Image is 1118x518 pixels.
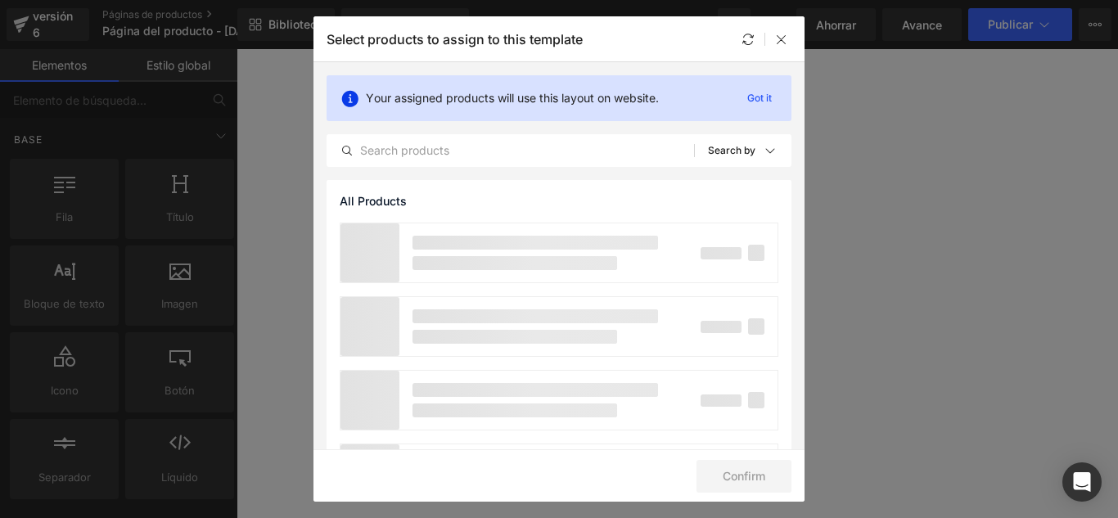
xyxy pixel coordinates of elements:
[708,145,755,156] p: Search by
[696,460,791,493] button: Confirm
[1062,462,1102,502] div: Abrir Intercom Messenger
[340,195,407,208] span: All Products
[741,88,778,108] p: Got it
[366,89,659,107] p: Your assigned products will use this layout on website.
[327,31,583,47] p: Select products to assign to this template
[327,141,694,160] input: Search products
